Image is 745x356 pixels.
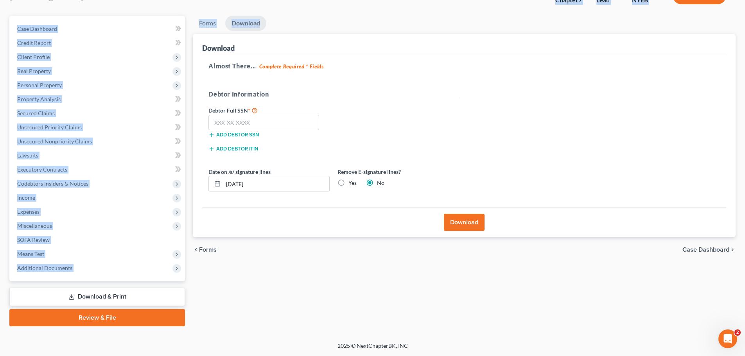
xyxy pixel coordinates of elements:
[444,214,485,231] button: Download
[208,89,459,99] h5: Debtor Information
[11,106,185,120] a: Secured Claims
[17,265,72,271] span: Additional Documents
[199,247,217,253] span: Forms
[17,250,44,257] span: Means Test
[17,222,52,229] span: Miscellaneous
[11,120,185,134] a: Unsecured Priority Claims
[11,148,185,163] a: Lawsuits
[208,132,259,138] button: Add debtor SSN
[11,134,185,148] a: Unsecured Nonpriority Claims
[225,16,266,31] a: Download
[9,309,185,326] a: Review & File
[729,247,736,253] i: chevron_right
[193,247,199,253] i: chevron_left
[377,179,384,187] label: No
[734,329,741,336] span: 2
[682,247,736,253] a: Case Dashboard chevron_right
[17,166,67,173] span: Executory Contracts
[259,63,324,70] strong: Complete Required * Fields
[17,194,35,201] span: Income
[17,180,88,187] span: Codebtors Insiders & Notices
[223,176,329,191] input: MM/DD/YYYY
[150,342,596,356] div: 2025 © NextChapterBK, INC
[202,43,235,53] div: Download
[193,247,227,253] button: chevron_left Forms
[17,54,50,60] span: Client Profile
[337,168,459,176] label: Remove E-signature lines?
[348,179,357,187] label: Yes
[208,61,720,71] h5: Almost There...
[11,233,185,247] a: SOFA Review
[17,39,51,46] span: Credit Report
[17,152,38,159] span: Lawsuits
[205,106,334,115] label: Debtor Full SSN
[11,22,185,36] a: Case Dashboard
[17,124,82,131] span: Unsecured Priority Claims
[11,163,185,177] a: Executory Contracts
[718,329,737,348] iframe: Intercom live chat
[17,96,61,102] span: Property Analysis
[17,110,55,116] span: Secured Claims
[17,25,57,32] span: Case Dashboard
[17,82,62,88] span: Personal Property
[208,115,319,131] input: XXX-XX-XXXX
[208,146,258,152] button: Add debtor ITIN
[11,36,185,50] a: Credit Report
[11,92,185,106] a: Property Analysis
[682,247,729,253] span: Case Dashboard
[9,288,185,306] a: Download & Print
[17,68,51,74] span: Real Property
[17,138,92,145] span: Unsecured Nonpriority Claims
[193,16,222,31] a: Forms
[17,208,39,215] span: Expenses
[208,168,271,176] label: Date on /s/ signature lines
[17,236,50,243] span: SOFA Review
